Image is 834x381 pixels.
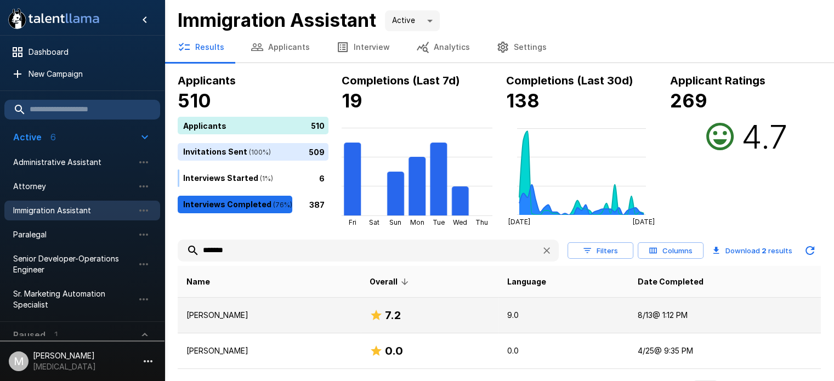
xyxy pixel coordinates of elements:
p: 510 [311,120,325,131]
b: 138 [506,89,540,112]
b: 19 [342,89,362,112]
h2: 4.7 [741,117,787,156]
b: Completions (Last 30d) [506,74,633,87]
tspan: Mon [410,218,424,226]
td: 4/25 @ 9:35 PM [629,333,821,369]
button: Interview [323,32,403,62]
tspan: Fri [349,218,356,226]
button: Download 2 results [708,240,797,261]
button: Applicants [237,32,323,62]
p: 0.0 [507,345,620,356]
b: Applicants [178,74,236,87]
p: [PERSON_NAME] [186,310,352,321]
p: 9.0 [507,310,620,321]
tspan: Tue [433,218,445,226]
button: Settings [483,32,560,62]
button: Results [164,32,237,62]
h6: 7.2 [385,306,401,324]
h6: 0.0 [385,342,403,360]
b: Immigration Assistant [178,9,376,31]
tspan: [DATE] [633,218,655,226]
button: Analytics [403,32,483,62]
div: Active [385,10,440,31]
p: 387 [309,198,325,210]
span: Overall [370,275,412,288]
button: Updated Today - 11:02 AM [799,240,821,261]
span: Name [186,275,210,288]
p: [PERSON_NAME] [186,345,352,356]
tspan: Wed [453,218,467,226]
b: 2 [762,246,767,255]
b: Completions (Last 7d) [342,74,460,87]
tspan: Sun [390,218,402,226]
b: Applicant Ratings [670,74,765,87]
button: Filters [568,242,633,259]
tspan: Thu [475,218,488,226]
tspan: [DATE] [508,218,530,226]
button: Columns [638,242,703,259]
p: 509 [309,146,325,157]
span: Date Completed [638,275,703,288]
p: 6 [319,172,325,184]
b: 510 [178,89,211,112]
tspan: Sat [369,218,379,226]
td: 8/13 @ 1:12 PM [629,298,821,333]
span: Language [507,275,546,288]
b: 269 [670,89,707,112]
